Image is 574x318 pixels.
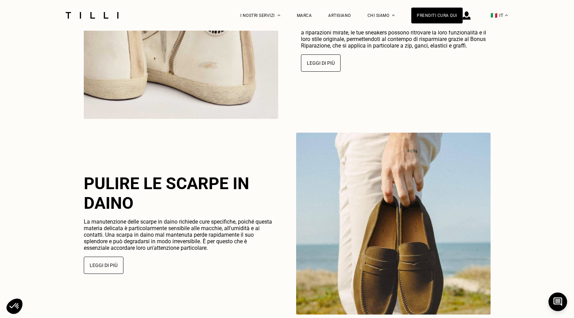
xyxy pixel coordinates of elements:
[463,11,471,20] img: icona di accesso
[296,133,491,315] img: Pulire le scarpe in daino
[491,12,497,19] span: 🇮🇹
[63,12,121,19] img: Logo del servizio di sartoria Tilli
[84,174,273,213] h2: Pulire le scarpe in daino
[505,14,508,16] img: menu déroulant
[297,13,312,18] a: Marca
[278,14,280,16] img: Menu a tendina
[84,218,272,251] span: La manutenzione delle scarpe in daino richiede cure specifiche, poiché questa materia delicata è ...
[301,54,341,72] button: Leggi di più
[411,8,463,23] a: Prenditi cura qui
[84,257,123,274] button: Leggi di più
[328,13,351,18] a: Artigiano
[392,14,395,16] img: Menu a discesa su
